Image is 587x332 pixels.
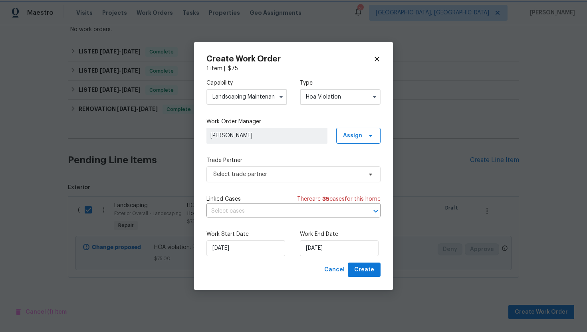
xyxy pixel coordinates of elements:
[321,263,348,277] button: Cancel
[300,89,381,105] input: Select...
[300,79,381,87] label: Type
[300,240,379,256] input: M/D/YYYY
[206,89,287,105] input: Select...
[206,156,381,164] label: Trade Partner
[354,265,374,275] span: Create
[206,55,373,63] h2: Create Work Order
[213,170,362,178] span: Select trade partner
[324,265,345,275] span: Cancel
[206,230,287,238] label: Work Start Date
[370,206,381,217] button: Open
[343,132,362,140] span: Assign
[206,195,241,203] span: Linked Cases
[206,240,285,256] input: M/D/YYYY
[206,79,287,87] label: Capability
[210,132,323,140] span: [PERSON_NAME]
[228,66,238,71] span: $ 75
[206,205,358,217] input: Select cases
[297,195,381,203] span: There are case s for this home
[348,263,381,277] button: Create
[206,65,381,73] div: 1 item |
[206,118,381,126] label: Work Order Manager
[300,230,381,238] label: Work End Date
[276,92,286,102] button: Show options
[370,92,379,102] button: Show options
[322,196,329,202] span: 35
